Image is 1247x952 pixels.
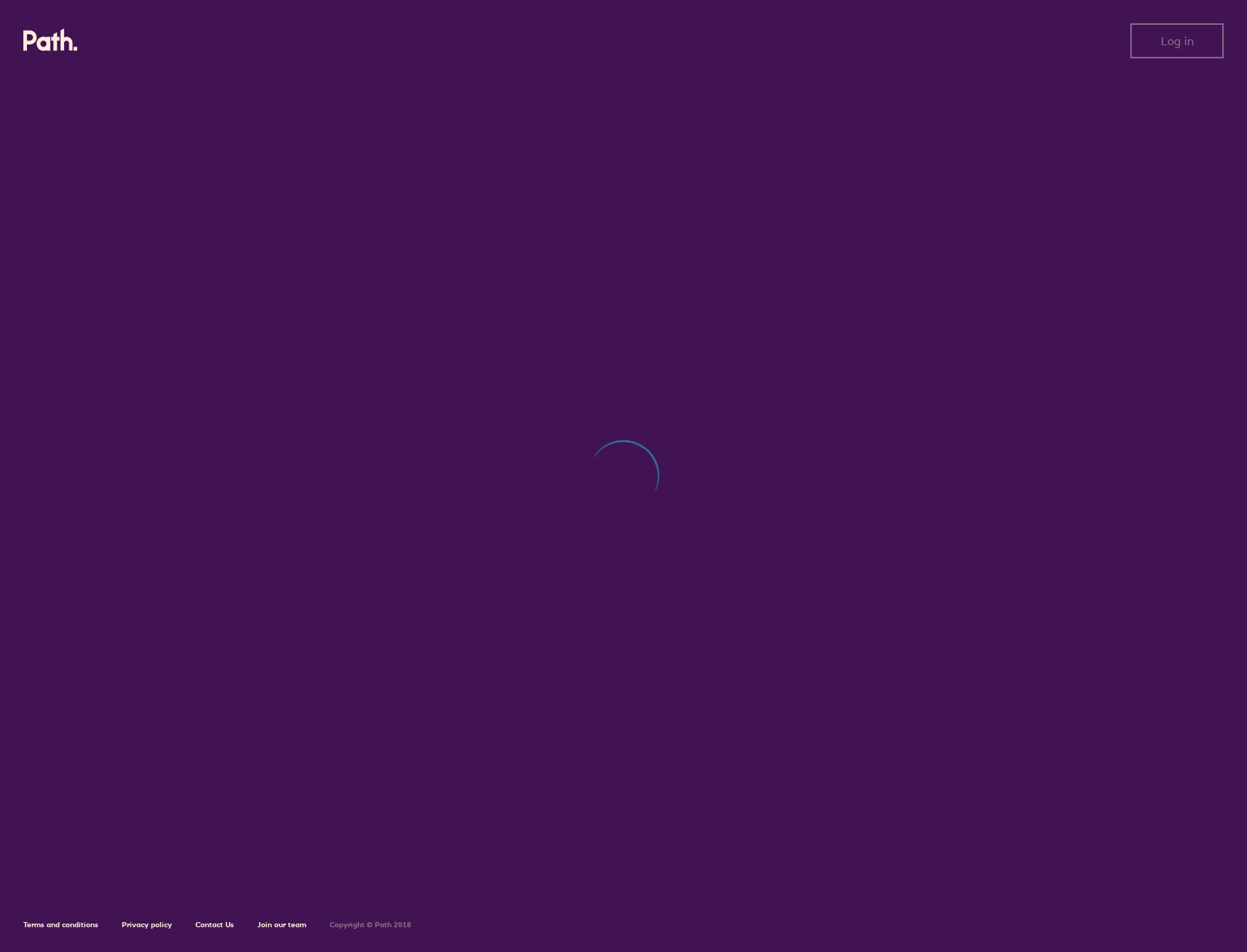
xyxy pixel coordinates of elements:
[330,921,411,929] h6: Copyright © Path 2018
[195,920,234,929] a: Contact Us
[122,920,172,929] a: Privacy policy
[257,920,306,929] a: Join our team
[1130,23,1224,58] button: Log in
[23,920,98,929] a: Terms and conditions
[1161,34,1194,47] span: Log in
